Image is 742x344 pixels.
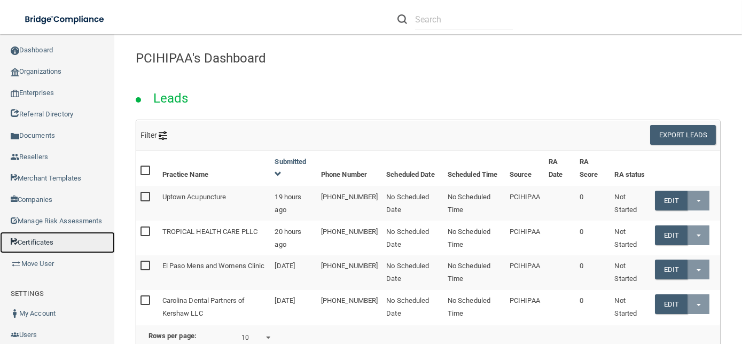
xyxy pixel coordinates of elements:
[11,90,19,97] img: enterprise.0d942306.png
[575,221,611,255] td: 0
[382,151,443,186] th: Scheduled Date
[443,151,505,186] th: Scheduled Time
[158,221,271,255] td: TROPICAL HEALTH CARE PLLC
[655,260,688,279] a: Edit
[382,186,443,221] td: No Scheduled Date
[655,191,688,210] a: Edit
[270,290,316,324] td: [DATE]
[505,221,544,255] td: PCIHIPAA
[158,151,271,186] th: Practice Name
[11,132,19,140] img: icon-documents.8dae5593.png
[270,186,316,221] td: 19 hours ago
[158,255,271,290] td: El Paso Mens and Womens Clinic
[275,158,306,178] a: Submitted
[558,269,729,311] iframe: Drift Widget Chat Controller
[158,186,271,221] td: Uptown Acupuncture
[443,255,505,290] td: No Scheduled Time
[143,83,199,113] h2: Leads
[415,10,513,29] input: Search
[11,153,19,161] img: ic_reseller.de258add.png
[505,151,544,186] th: Source
[158,290,271,324] td: Carolina Dental Partners of Kershaw LLC
[655,225,688,245] a: Edit
[611,186,651,221] td: Not Started
[270,255,316,290] td: [DATE]
[317,290,382,324] td: [PHONE_NUMBER]
[443,221,505,255] td: No Scheduled Time
[505,255,544,290] td: PCIHIPAA
[11,68,19,76] img: organization-icon.f8decf85.png
[575,186,611,221] td: 0
[611,221,651,255] td: Not Started
[317,151,382,186] th: Phone Number
[270,221,316,255] td: 20 hours ago
[397,14,407,24] img: ic-search.3b580494.png
[382,221,443,255] td: No Scheduled Date
[443,186,505,221] td: No Scheduled Time
[159,131,167,140] img: icon-filter@2x.21656d0b.png
[140,131,168,139] span: Filter
[11,46,19,55] img: ic_dashboard_dark.d01f4a41.png
[443,290,505,324] td: No Scheduled Time
[11,287,44,300] label: SETTINGS
[11,259,21,269] img: briefcase.64adab9b.png
[136,51,721,65] h4: PCIHIPAA's Dashboard
[505,290,544,324] td: PCIHIPAA
[650,125,716,145] button: Export Leads
[575,151,611,186] th: RA Score
[317,255,382,290] td: [PHONE_NUMBER]
[317,186,382,221] td: [PHONE_NUMBER]
[11,331,19,339] img: icon-users.e205127d.png
[382,255,443,290] td: No Scheduled Date
[382,290,443,324] td: No Scheduled Date
[611,255,651,290] td: Not Started
[11,309,19,318] img: ic_user_dark.df1a06c3.png
[575,255,611,290] td: 0
[317,221,382,255] td: [PHONE_NUMBER]
[544,151,575,186] th: RA Date
[611,151,651,186] th: RA status
[16,9,114,30] img: bridge_compliance_login_screen.278c3ca4.svg
[149,332,197,340] b: Rows per page:
[505,186,544,221] td: PCIHIPAA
